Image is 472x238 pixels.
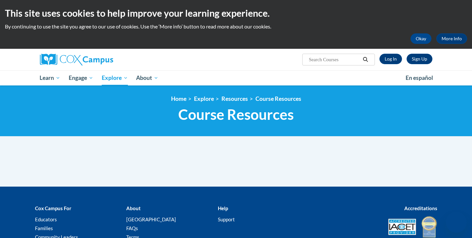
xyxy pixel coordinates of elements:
b: Help [218,205,228,211]
a: About [132,70,163,85]
a: Families [35,225,53,231]
a: En español [401,71,437,85]
a: Engage [64,70,97,85]
a: Cox Campus [40,54,164,65]
a: Explore [97,70,132,85]
h2: This site uses cookies to help improve your learning experience. [5,7,467,20]
a: Resources [221,95,248,102]
span: Engage [69,74,93,82]
img: Cox Campus [40,54,113,65]
input: Search Courses [308,56,360,64]
a: Explore [194,95,214,102]
span: Learn [40,74,60,82]
b: Cox Campus For [35,205,71,211]
a: More Info [436,33,467,44]
img: Accredited IACET® Provider [388,219,416,235]
a: Educators [35,216,57,222]
a: Learn [36,70,65,85]
div: Main menu [30,70,442,85]
a: Log In [379,54,402,64]
a: Support [218,216,235,222]
span: En español [406,74,433,81]
p: By continuing to use the site you agree to our use of cookies. Use the ‘More info’ button to read... [5,23,467,30]
a: FAQs [126,225,138,231]
iframe: Button to launch messaging window [446,212,467,233]
button: Okay [411,33,431,44]
button: Search [360,56,370,64]
a: [GEOGRAPHIC_DATA] [126,216,176,222]
span: Course Resources [178,106,294,123]
span: About [136,74,158,82]
b: About [126,205,141,211]
a: Home [171,95,186,102]
a: Register [407,54,432,64]
a: Course Resources [255,95,301,102]
span: Explore [102,74,128,82]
